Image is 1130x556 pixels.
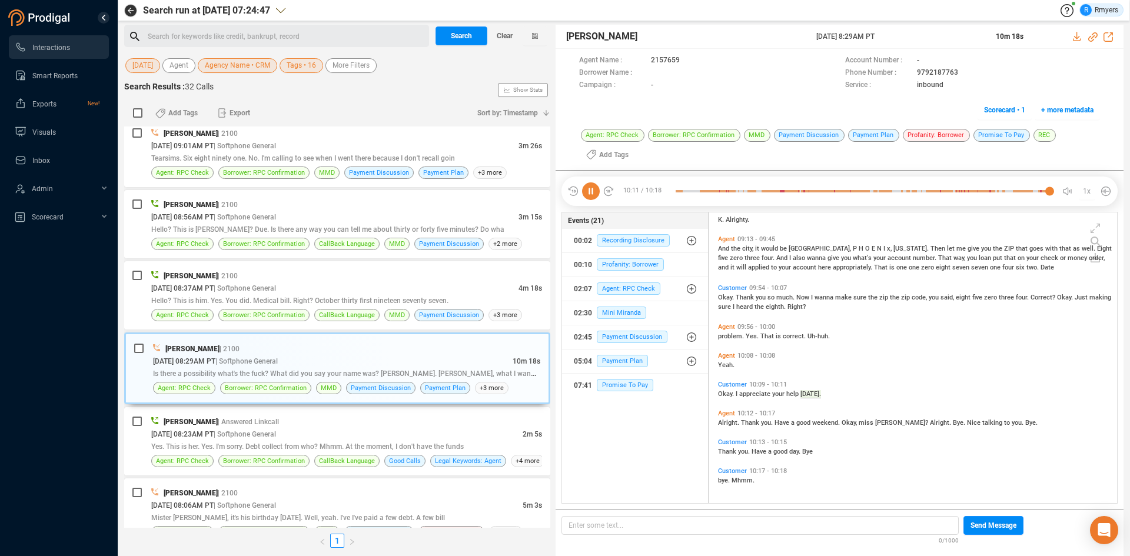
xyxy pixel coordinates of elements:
[755,303,766,311] span: the
[1025,419,1038,427] span: Bye.
[718,245,731,252] span: And
[766,303,787,311] span: eighth.
[930,419,953,427] span: Alright.
[947,245,956,252] span: let
[956,245,968,252] span: me
[756,294,767,301] span: you
[718,332,746,340] span: problem.
[473,167,507,179] span: +3 more
[519,142,542,150] span: 3m 26s
[883,245,887,252] span: I
[164,129,218,138] span: [PERSON_NAME]
[168,104,198,122] span: Add Tags
[214,284,276,292] span: | Softphone General
[796,419,812,427] span: good
[205,58,270,73] span: Agency Name • CRM
[1026,264,1041,271] span: two.
[164,418,218,426] span: [PERSON_NAME]
[562,301,709,325] button: 02:30Mini Miranda
[768,448,773,455] span: a
[597,379,653,391] span: Promise To Pay
[164,272,218,280] span: [PERSON_NAME]
[574,255,592,274] div: 00:10
[767,294,776,301] span: so
[451,26,472,45] span: Search
[574,328,592,347] div: 02:45
[1004,254,1018,262] span: that
[715,215,1116,502] div: grid
[475,382,508,394] span: +3 more
[913,254,938,262] span: number.
[1012,419,1025,427] span: you.
[218,201,238,209] span: | 2100
[909,264,921,271] span: one
[489,526,523,538] span: +2 more
[1084,4,1088,16] span: R
[214,213,276,221] span: | Softphone General
[156,167,209,178] span: Agent: RPC Check
[9,92,109,115] li: Exports
[425,382,466,394] span: Payment Plan
[981,245,993,252] span: you
[779,264,793,271] span: your
[597,307,646,319] span: Mini Miranda
[223,167,305,178] span: Borrower: RPC Confirmation
[32,72,78,80] span: Smart Reports
[736,390,739,398] span: I
[124,478,550,547] div: [PERSON_NAME]| 2100[DATE] 08:06AM PT| Softphone General5m 3sMister [PERSON_NAME], it's his birthd...
[930,245,947,252] span: Then
[32,213,64,221] span: Scorecard
[1045,245,1059,252] span: with
[487,26,523,45] button: Clear
[153,357,215,365] span: [DATE] 08:29AM PT
[223,309,305,321] span: Borrower: RPC Confirmation
[875,419,930,427] span: [PERSON_NAME]?
[32,44,70,52] span: Interactions
[718,294,736,301] span: Okay.
[151,225,504,234] span: Hello? This is [PERSON_NAME]? Due. Is there any way you can tell me about thirty or forty five mi...
[733,303,736,311] span: I
[786,390,800,398] span: help
[351,382,411,394] span: Payment Discussion
[151,501,214,510] span: [DATE] 08:06AM PT
[15,92,99,115] a: ExportsNew!
[319,238,375,249] span: CallBack Language
[789,448,802,455] span: day.
[9,35,109,59] li: Interactions
[151,284,214,292] span: [DATE] 08:37AM PT
[760,332,776,340] span: That
[776,294,796,301] span: much.
[815,294,835,301] span: wanna
[874,264,889,271] span: That
[859,419,875,427] span: miss
[1016,245,1029,252] span: that
[32,185,53,193] span: Admin
[230,104,250,122] span: Export
[220,345,240,353] span: | 2100
[562,374,709,397] button: 07:41Promise To Pay
[1089,294,1111,301] span: making
[523,501,542,510] span: 5m 3s
[879,294,890,301] span: zip
[1029,245,1045,252] span: goes
[887,245,893,252] span: x,
[940,294,956,301] span: said,
[730,254,745,262] span: zero
[32,128,56,136] span: Visuals
[8,9,73,26] img: prodigal-logo
[738,448,752,455] span: you.
[1041,254,1060,262] span: check
[718,448,738,455] span: Thank
[772,390,786,398] span: your
[218,489,238,497] span: | 2100
[88,92,99,115] span: New!
[736,264,748,271] span: will
[519,213,542,221] span: 3m 15s
[968,245,981,252] span: give
[15,120,99,144] a: Visuals
[280,58,323,73] button: Tags • 16
[877,245,883,252] span: N
[319,309,375,321] span: CallBack Language
[936,264,952,271] span: eight
[972,294,984,301] span: five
